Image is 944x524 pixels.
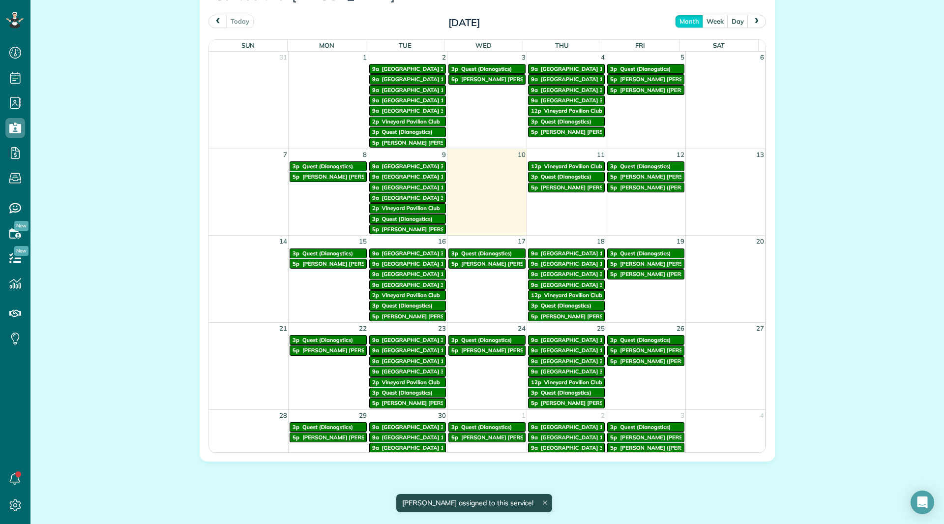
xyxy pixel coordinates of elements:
a: 3p Quest (Dianogstics) [290,422,367,432]
span: 5p [372,400,379,406]
span: [GEOGRAPHIC_DATA] 15 [382,87,447,93]
span: 5p [451,260,458,267]
span: 3p [293,163,299,170]
a: 5p [PERSON_NAME] [PERSON_NAME] Financial [448,74,526,84]
span: 9a [372,358,379,365]
span: 5p [610,76,617,83]
span: 7 [282,149,288,160]
a: 5p [PERSON_NAME] [PERSON_NAME] Financial [290,432,367,442]
span: Vineyard Pavilion Club [382,292,440,299]
span: 6 [759,52,765,63]
span: [GEOGRAPHIC_DATA] 34 [541,87,606,93]
a: 5p [PERSON_NAME] [PERSON_NAME] Financial [528,127,605,137]
span: [PERSON_NAME] [PERSON_NAME] Financial [620,173,736,180]
span: Quest (Dianogstics) [541,302,591,309]
span: Quest (Dianogstics) [620,424,671,431]
span: Vineyard Pavilion Club [382,379,440,386]
span: 13 [755,149,765,160]
a: 9a [GEOGRAPHIC_DATA] 14 [528,64,605,74]
span: [PERSON_NAME] [PERSON_NAME] Financial [541,184,657,191]
span: Quest (Dianogstics) [541,173,591,180]
span: [GEOGRAPHIC_DATA] 34 [382,107,447,114]
span: [GEOGRAPHIC_DATA] 34 [382,194,447,201]
span: [GEOGRAPHIC_DATA] 34 [541,271,606,277]
span: [GEOGRAPHIC_DATA] 14 [382,76,447,83]
span: [GEOGRAPHIC_DATA] 15 [541,260,606,267]
span: Quest (Dianogstics) [620,65,671,72]
span: 3p [372,216,379,222]
span: [GEOGRAPHIC_DATA] 34 [382,368,447,375]
span: [GEOGRAPHIC_DATA] 14 [541,337,606,343]
span: 9a [372,434,379,441]
a: 5p [PERSON_NAME] [PERSON_NAME] Financial [607,74,684,84]
a: 5p [PERSON_NAME] [PERSON_NAME] Financial [369,398,446,408]
span: 11 [596,149,606,160]
span: 3p [451,424,458,431]
a: 9a [GEOGRAPHIC_DATA] 15 [369,269,446,279]
span: 5p [610,271,617,277]
span: Quest (Dianogstics) [461,337,512,343]
span: Sun [241,41,255,49]
span: [PERSON_NAME] [PERSON_NAME] Financial [620,76,736,83]
span: 3 [521,52,527,63]
span: 9a [372,194,379,201]
a: 9a [GEOGRAPHIC_DATA] 15 [528,259,605,269]
span: 5p [531,400,538,406]
span: 2p [372,118,379,125]
button: today [226,15,254,28]
span: Quest (Dianogstics) [382,128,433,135]
span: 5p [372,139,379,146]
span: 2p [372,292,379,299]
span: 3p [451,65,458,72]
span: 5p [610,444,617,451]
a: 5p [PERSON_NAME] [PERSON_NAME] Financial [369,138,446,148]
a: 9a [GEOGRAPHIC_DATA] 33 [369,161,446,171]
a: 5p [PERSON_NAME] [PERSON_NAME] Financial [607,432,684,442]
span: [GEOGRAPHIC_DATA] 33 [382,163,447,170]
span: Quest (Dianogstics) [302,163,353,170]
span: 9a [372,163,379,170]
span: [GEOGRAPHIC_DATA] 15 [382,444,447,451]
button: month [675,15,704,28]
span: Sat [713,41,725,49]
span: [PERSON_NAME] [PERSON_NAME] Financial [302,434,418,441]
span: [GEOGRAPHIC_DATA] 16 [382,97,447,104]
span: [PERSON_NAME] [PERSON_NAME] Financial [302,347,418,354]
span: 3p [293,250,299,257]
a: 5p [PERSON_NAME] [PERSON_NAME] Financial [448,345,526,355]
a: 9a [GEOGRAPHIC_DATA] 34 [369,367,446,376]
span: 5p [531,184,538,191]
span: [PERSON_NAME] ([PERSON_NAME] HVAC) [620,87,732,93]
span: Quest (Dianogstics) [541,389,591,396]
span: [GEOGRAPHIC_DATA] 15 [382,358,447,365]
span: 3p [531,173,538,180]
a: 3p Quest (Dianogstics) [528,172,605,182]
span: 9a [531,347,538,354]
span: Quest (Dianogstics) [382,389,433,396]
a: 3p Quest (Dianogstics) [369,388,446,398]
a: 9a [GEOGRAPHIC_DATA] 14 [528,335,605,345]
h2: [DATE] [403,17,526,28]
span: Quest (Dianogstics) [302,250,353,257]
a: 3p Quest (Dianogstics) [528,301,605,310]
a: 9a [GEOGRAPHIC_DATA] 14 [369,74,446,84]
span: [PERSON_NAME] [PERSON_NAME] Financial [620,260,736,267]
a: 9a [GEOGRAPHIC_DATA] 33 [528,367,605,376]
a: 9a [GEOGRAPHIC_DATA] 15 [528,432,605,442]
button: prev [208,15,227,28]
span: 9a [372,184,379,191]
a: 9a [GEOGRAPHIC_DATA] 33 [369,64,446,74]
a: 5p [PERSON_NAME] [PERSON_NAME] Financial [369,224,446,234]
span: 12p [531,292,541,299]
span: [GEOGRAPHIC_DATA] 33 [382,424,447,431]
span: Vineyard Pavilion Club [382,205,440,212]
span: 12p [531,163,541,170]
span: [GEOGRAPHIC_DATA] 15 [541,76,606,83]
a: 3p Quest (Dianogstics) [369,214,446,224]
span: [PERSON_NAME] [PERSON_NAME] Financial [541,400,657,406]
span: 5p [372,313,379,320]
span: 5p [610,184,617,191]
span: Quest (Dianogstics) [302,337,353,343]
span: [PERSON_NAME] ([PERSON_NAME] HVAC) [620,444,732,451]
a: 3p Quest (Dianogstics) [607,161,684,171]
